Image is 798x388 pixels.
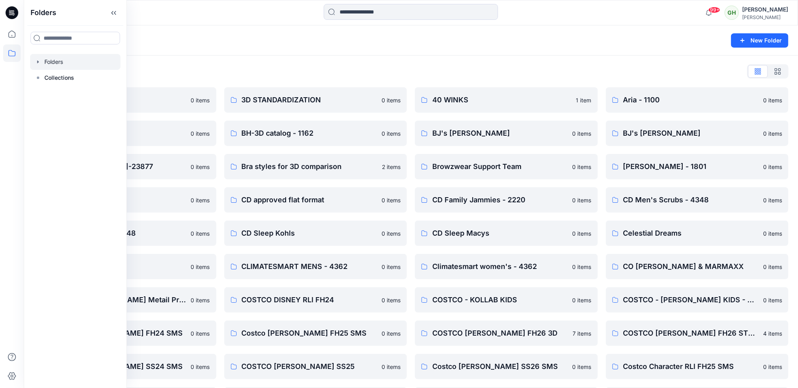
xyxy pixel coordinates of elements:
[763,296,782,304] p: 0 items
[191,196,210,204] p: 0 items
[573,196,592,204] p: 0 items
[432,128,568,139] p: BJ's [PERSON_NAME]
[224,121,407,146] a: BH-3D catalog - 11620 items
[606,287,789,313] a: COSTCO - [PERSON_NAME] KIDS - DESIGN USE0 items
[382,263,401,271] p: 0 items
[242,94,377,106] p: 3D STANDARDIZATION
[731,33,788,48] button: New Folder
[224,154,407,179] a: Bra styles for 3D comparison2 items
[606,221,789,246] a: Celestial Dreams0 items
[432,294,568,305] p: COSTCO - KOLLAB KIDS
[606,354,789,379] a: Costco Character RLI FH25 SMS0 items
[415,121,598,146] a: BJ's [PERSON_NAME]0 items
[191,263,210,271] p: 0 items
[432,228,568,239] p: CD Sleep Macys
[224,321,407,346] a: Costco [PERSON_NAME] FH25 SMS0 items
[242,128,377,139] p: BH-3D catalog - 1162
[606,321,789,346] a: COSTCO [PERSON_NAME] FH26 STYLE 12-55434 items
[415,87,598,113] a: 40 WINKS1 item
[606,187,789,213] a: CD Men's Scrubs - 43480 items
[382,163,401,171] p: 2 items
[382,229,401,238] p: 0 items
[242,328,377,339] p: Costco [PERSON_NAME] FH25 SMS
[623,194,759,206] p: CD Men's Scrubs - 4348
[242,194,377,206] p: CD approved flat format
[623,94,759,106] p: Aria - 1100
[623,128,759,139] p: BJ's [PERSON_NAME]
[432,328,568,339] p: COSTCO [PERSON_NAME] FH26 3D
[415,154,598,179] a: Browzwear Support Team0 items
[606,154,789,179] a: [PERSON_NAME] - 18010 items
[191,296,210,304] p: 0 items
[415,321,598,346] a: COSTCO [PERSON_NAME] FH26 3D7 items
[242,261,377,272] p: CLIMATESMART MENS - 4362
[606,121,789,146] a: BJ's [PERSON_NAME]0 items
[224,221,407,246] a: CD Sleep Kohls0 items
[623,228,759,239] p: Celestial Dreams
[573,296,592,304] p: 0 items
[623,161,759,172] p: [PERSON_NAME] - 1801
[382,296,401,304] p: 0 items
[573,329,592,338] p: 7 items
[708,7,720,13] span: 99+
[224,287,407,313] a: COSTCO DISNEY RLI FH240 items
[415,221,598,246] a: CD Sleep Macys0 items
[725,6,739,20] div: GH
[432,161,568,172] p: Browzwear Support Team
[763,363,782,371] p: 0 items
[432,361,568,372] p: Costco [PERSON_NAME] SS26 SMS
[242,361,377,372] p: COSTCO [PERSON_NAME] SS25
[415,254,598,279] a: Climatesmart women's - 43620 items
[573,363,592,371] p: 0 items
[606,254,789,279] a: CO [PERSON_NAME] & MARMAXX0 items
[191,96,210,104] p: 0 items
[763,229,782,238] p: 0 items
[432,194,568,206] p: CD Family Jammies - 2220
[606,87,789,113] a: Aria - 11000 items
[191,163,210,171] p: 0 items
[242,294,377,305] p: COSTCO DISNEY RLI FH24
[382,196,401,204] p: 0 items
[763,263,782,271] p: 0 items
[382,129,401,138] p: 0 items
[576,96,592,104] p: 1 item
[573,129,592,138] p: 0 items
[573,263,592,271] p: 0 items
[415,287,598,313] a: COSTCO - KOLLAB KIDS0 items
[623,361,759,372] p: Costco Character RLI FH25 SMS
[763,163,782,171] p: 0 items
[382,329,401,338] p: 0 items
[224,254,407,279] a: CLIMATESMART MENS - 43620 items
[242,228,377,239] p: CD Sleep Kohls
[44,73,74,83] p: Collections
[382,363,401,371] p: 0 items
[415,187,598,213] a: CD Family Jammies - 22200 items
[382,96,401,104] p: 0 items
[763,129,782,138] p: 0 items
[224,354,407,379] a: COSTCO [PERSON_NAME] SS250 items
[573,163,592,171] p: 0 items
[623,294,759,305] p: COSTCO - [PERSON_NAME] KIDS - DESIGN USE
[242,161,378,172] p: Bra styles for 3D comparison
[224,87,407,113] a: 3D STANDARDIZATION0 items
[573,229,592,238] p: 0 items
[191,363,210,371] p: 0 items
[191,329,210,338] p: 0 items
[742,5,788,14] div: [PERSON_NAME]
[415,354,598,379] a: Costco [PERSON_NAME] SS26 SMS0 items
[763,329,782,338] p: 4 items
[191,129,210,138] p: 0 items
[432,94,571,106] p: 40 WINKS
[763,196,782,204] p: 0 items
[623,261,759,272] p: CO [PERSON_NAME] & MARMAXX
[763,96,782,104] p: 0 items
[432,261,568,272] p: Climatesmart women's - 4362
[623,328,759,339] p: COSTCO [PERSON_NAME] FH26 STYLE 12-5543
[742,14,788,20] div: [PERSON_NAME]
[224,187,407,213] a: CD approved flat format0 items
[191,229,210,238] p: 0 items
